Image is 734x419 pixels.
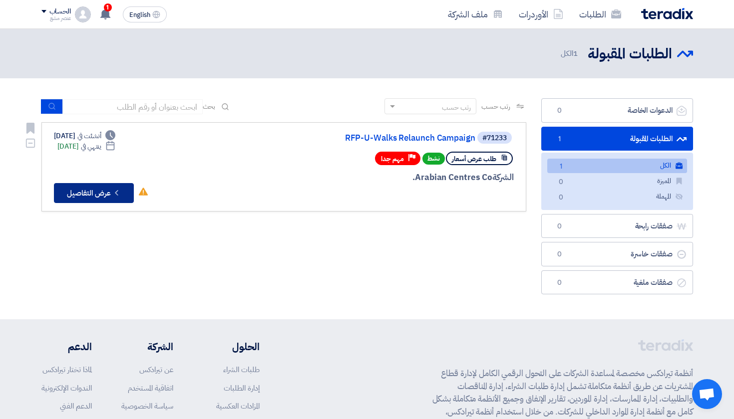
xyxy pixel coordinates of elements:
[42,364,92,375] a: لماذا تختار تيرادكس
[203,339,260,354] li: الحلول
[129,11,150,18] span: English
[63,99,203,114] input: ابحث بعنوان أو رقم الطلب
[54,183,134,203] button: عرض التفاصيل
[216,401,260,412] a: المزادات العكسية
[139,364,173,375] a: عن تيرادكس
[541,270,693,295] a: صفقات ملغية0
[121,401,173,412] a: سياسة الخصوصية
[554,221,566,231] span: 0
[555,193,567,203] span: 0
[554,106,566,116] span: 0
[511,2,571,26] a: الأوردرات
[223,364,260,375] a: طلبات الشراء
[547,159,687,173] a: الكل
[123,6,167,22] button: English
[57,141,116,152] div: [DATE]
[541,127,693,151] a: الطلبات المقبولة1
[641,8,693,19] img: Teradix logo
[541,242,693,266] a: صفقات خاسرة0
[442,102,471,113] div: رتب حسب
[381,154,404,164] span: مهم جدا
[554,278,566,288] span: 0
[75,6,91,22] img: profile_test.png
[121,339,173,354] li: الشركة
[555,162,567,172] span: 1
[49,7,71,16] div: الحساب
[573,48,578,59] span: 1
[481,101,510,112] span: رتب حسب
[571,2,629,26] a: الطلبات
[547,174,687,189] a: المميزة
[77,131,101,141] span: أنشئت في
[452,154,496,164] span: طلب عرض أسعار
[41,15,71,21] div: عنصر مشع
[541,98,693,123] a: الدعوات الخاصة0
[104,3,112,11] span: 1
[492,171,514,184] span: الشركة
[554,134,566,144] span: 1
[224,383,260,394] a: إدارة الطلبات
[128,383,173,394] a: اتفاقية المستخدم
[555,177,567,188] span: 0
[41,383,92,394] a: الندوات الإلكترونية
[276,134,475,143] a: RFP-U-Walks Relaunch Campaign
[541,214,693,238] a: صفقات رابحة0
[482,135,507,142] div: #71233
[60,401,92,412] a: الدعم الفني
[41,339,92,354] li: الدعم
[440,2,511,26] a: ملف الشركة
[554,249,566,259] span: 0
[547,190,687,204] a: المهملة
[588,44,672,64] h2: الطلبات المقبولة
[81,141,101,152] span: ينتهي في
[203,101,216,112] span: بحث
[561,48,580,59] span: الكل
[54,131,116,141] div: [DATE]
[422,153,445,165] span: نشط
[692,379,722,409] div: Open chat
[274,171,514,184] div: Arabian Centres Co.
